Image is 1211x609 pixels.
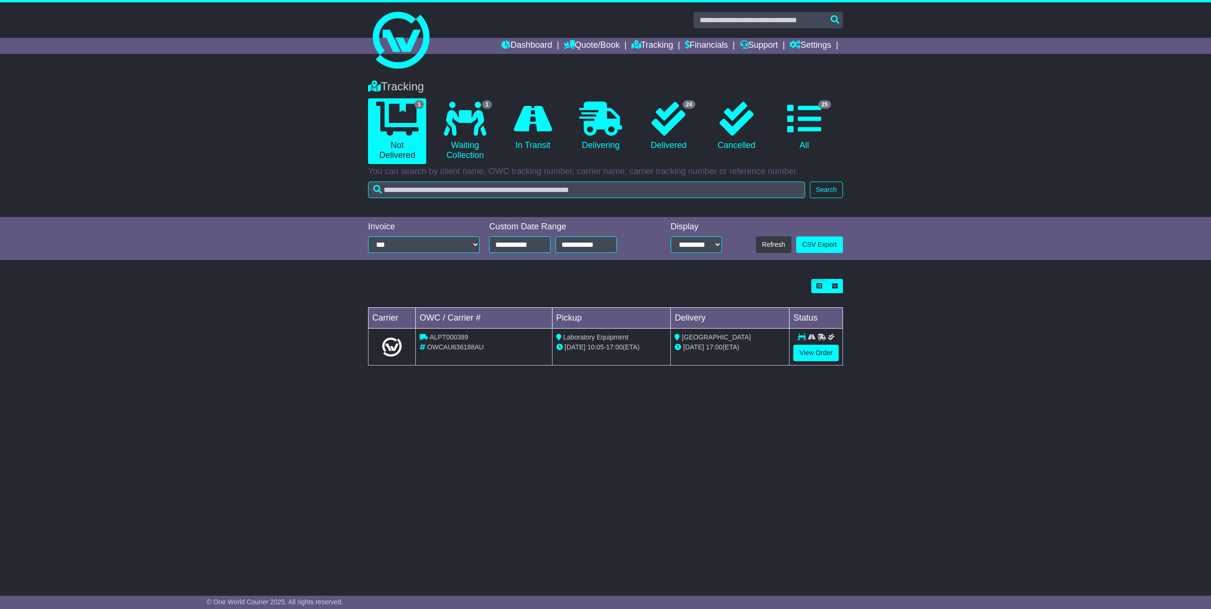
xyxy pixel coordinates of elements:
td: Delivery [671,308,790,329]
span: 24 [683,100,695,109]
td: OWC / Carrier # [416,308,553,329]
td: Carrier [369,308,416,329]
a: Quote/Book [564,38,620,54]
span: 25 [818,100,831,109]
div: (ETA) [675,342,785,352]
div: Display [671,222,722,232]
span: 1 [482,100,492,109]
a: Cancelled [707,98,765,154]
div: - (ETA) [556,342,667,352]
span: 17:00 [706,343,722,351]
span: 17:00 [606,343,623,351]
img: Light [382,338,401,357]
a: View Order [793,345,839,361]
a: Tracking [632,38,673,54]
p: You can search by client name, OWC tracking number, carrier name, carrier tracking number or refe... [368,166,843,177]
div: Tracking [363,80,848,94]
button: Refresh [756,236,791,253]
td: Status [790,308,843,329]
span: Laboratory Equipment [563,333,629,341]
span: [GEOGRAPHIC_DATA] [682,333,751,341]
div: Custom Date Range [489,222,641,232]
span: © One World Courier 2025. All rights reserved. [207,598,343,606]
span: [DATE] [683,343,704,351]
a: In Transit [504,98,562,154]
a: 1 Not Delivered [368,98,426,164]
span: 1 [414,100,424,109]
td: Pickup [552,308,671,329]
span: ALPT000389 [430,333,468,341]
a: Settings [790,38,831,54]
button: Search [810,182,843,198]
a: 1 Waiting Collection [436,98,494,164]
a: 25 All [775,98,834,154]
a: Financials [685,38,728,54]
span: 10:05 [588,343,604,351]
span: [DATE] [565,343,586,351]
a: 24 Delivered [640,98,698,154]
a: Delivering [571,98,630,154]
a: CSV Export [796,236,843,253]
a: Dashboard [501,38,552,54]
div: Invoice [368,222,480,232]
span: OWCAU636188AU [427,343,484,351]
a: Support [740,38,778,54]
